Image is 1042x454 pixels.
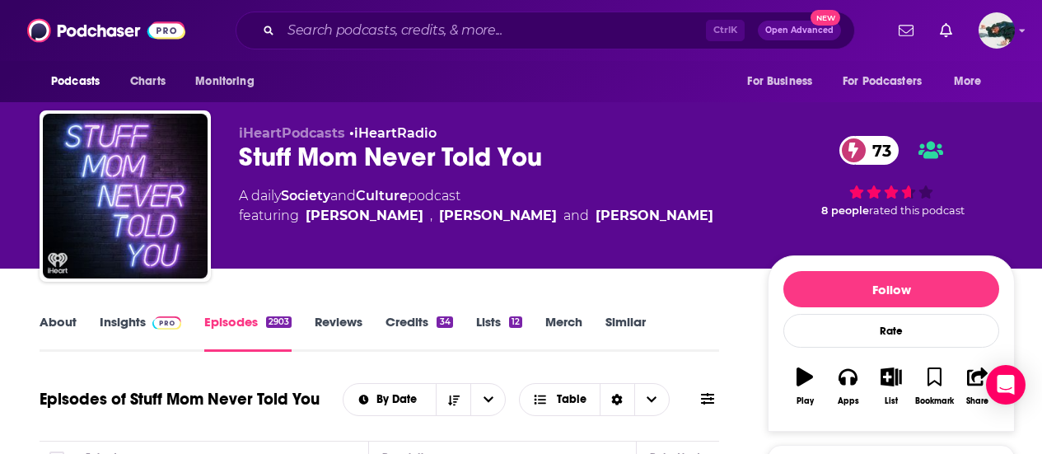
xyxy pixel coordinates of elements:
[349,125,437,141] span: •
[40,66,121,97] button: open menu
[281,188,330,204] a: Society
[986,365,1026,405] div: Open Intercom Messenger
[545,314,582,352] a: Merch
[43,114,208,278] img: Stuff Mom Never Told You
[979,12,1015,49] button: Show profile menu
[811,10,840,26] span: New
[915,396,954,406] div: Bookmark
[956,357,999,416] button: Share
[476,314,522,352] a: Lists12
[119,66,175,97] a: Charts
[385,314,452,352] a: Credits34
[892,16,920,44] a: Show notifications dropdown
[856,136,899,165] span: 73
[979,12,1015,49] img: User Profile
[839,136,899,165] a: 73
[843,70,922,93] span: For Podcasters
[437,316,452,328] div: 34
[239,186,713,226] div: A daily podcast
[330,188,356,204] span: and
[933,16,959,44] a: Show notifications dropdown
[596,206,713,226] a: Bridget Todd
[430,206,432,226] span: ,
[100,314,181,352] a: InsightsPodchaser Pro
[436,384,470,415] button: Sort Direction
[376,394,423,405] span: By Date
[40,389,320,410] h1: Episodes of Stuff Mom Never Told You
[470,384,505,415] button: open menu
[27,15,185,46] img: Podchaser - Follow, Share and Rate Podcasts
[239,206,713,226] span: featuring
[204,314,292,352] a: Episodes2903
[306,206,423,226] a: Anney Reese
[826,357,869,416] button: Apps
[130,70,166,93] span: Charts
[51,70,100,93] span: Podcasts
[758,21,841,40] button: Open AdvancedNew
[706,20,745,41] span: Ctrl K
[838,396,859,406] div: Apps
[184,66,275,97] button: open menu
[783,357,826,416] button: Play
[783,314,999,348] div: Rate
[821,204,869,217] span: 8 people
[343,394,437,405] button: open menu
[747,70,812,93] span: For Business
[239,125,345,141] span: iHeartPodcasts
[832,66,946,97] button: open menu
[519,383,670,416] button: Choose View
[315,314,362,352] a: Reviews
[557,394,586,405] span: Table
[870,357,913,416] button: List
[797,396,814,406] div: Play
[979,12,1015,49] span: Logged in as fsg.publicity
[563,206,589,226] span: and
[439,206,557,226] a: Samantha McVey
[605,314,646,352] a: Similar
[942,66,1002,97] button: open menu
[913,357,956,416] button: Bookmark
[885,396,898,406] div: List
[356,188,408,204] a: Culture
[195,70,254,93] span: Monitoring
[736,66,833,97] button: open menu
[783,271,999,307] button: Follow
[152,316,181,330] img: Podchaser Pro
[266,316,292,328] div: 2903
[236,12,855,49] div: Search podcasts, credits, & more...
[768,125,1015,227] div: 73 8 peoplerated this podcast
[281,17,706,44] input: Search podcasts, credits, & more...
[966,396,988,406] div: Share
[765,26,834,35] span: Open Advanced
[509,316,522,328] div: 12
[869,204,965,217] span: rated this podcast
[343,383,507,416] h2: Choose List sort
[354,125,437,141] a: iHeartRadio
[600,384,634,415] div: Sort Direction
[954,70,982,93] span: More
[40,314,77,352] a: About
